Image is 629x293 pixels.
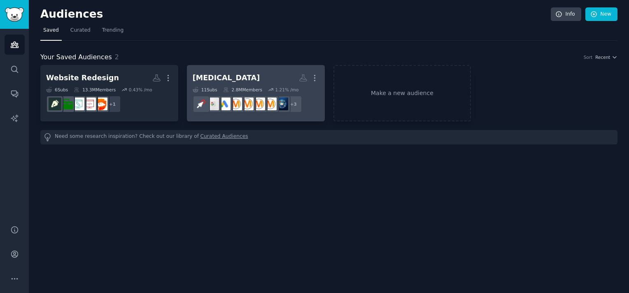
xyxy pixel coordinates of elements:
img: GummySearch logo [5,7,24,22]
img: googleads [206,98,219,110]
span: Saved [43,27,59,34]
a: New [585,7,617,21]
a: Saved [40,24,62,41]
a: Make a new audience [333,65,471,121]
img: digital_marketing [275,98,288,110]
img: marketing [252,98,265,110]
a: [MEDICAL_DATA]11Subs2.8MMembers1.21% /mo+3digital_marketingAskMarketingmarketingDigitalMarketingG... [187,65,325,121]
div: Sort [584,54,593,60]
div: Website Redesign [46,73,119,83]
div: 0.43 % /mo [129,87,152,93]
div: 2.8M Members [223,87,262,93]
div: [MEDICAL_DATA] [193,73,260,83]
img: forhire [60,98,73,110]
div: 11 Sub s [193,87,217,93]
img: PPC [195,98,207,110]
div: 1.21 % /mo [275,87,299,93]
a: Trending [99,24,126,41]
div: 6 Sub s [46,87,68,93]
span: Your Saved Audiences [40,52,112,63]
a: Website Redesign6Subs13.3MMembers0.43% /mo+1CrappyDesignwebdevweb_designforhiregraphic_design [40,65,178,121]
div: 13.3M Members [74,87,116,93]
a: Info [551,7,581,21]
div: Need some research inspiration? Check out our library of [40,130,617,144]
a: Curated [68,24,93,41]
img: GoogleAdwords [229,98,242,110]
span: 2 [115,53,119,61]
img: webdev [83,98,96,110]
img: Google_Ads [218,98,231,110]
span: Trending [102,27,123,34]
img: DigitalMarketing [241,98,254,110]
img: AskMarketing [264,98,277,110]
div: + 1 [104,95,121,113]
a: Curated Audiences [200,133,248,142]
img: graphic_design [49,98,61,110]
button: Recent [595,54,617,60]
img: CrappyDesign [95,98,107,110]
span: Curated [70,27,91,34]
img: web_design [72,98,84,110]
h2: Audiences [40,8,551,21]
div: + 3 [285,95,302,113]
span: Recent [595,54,610,60]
